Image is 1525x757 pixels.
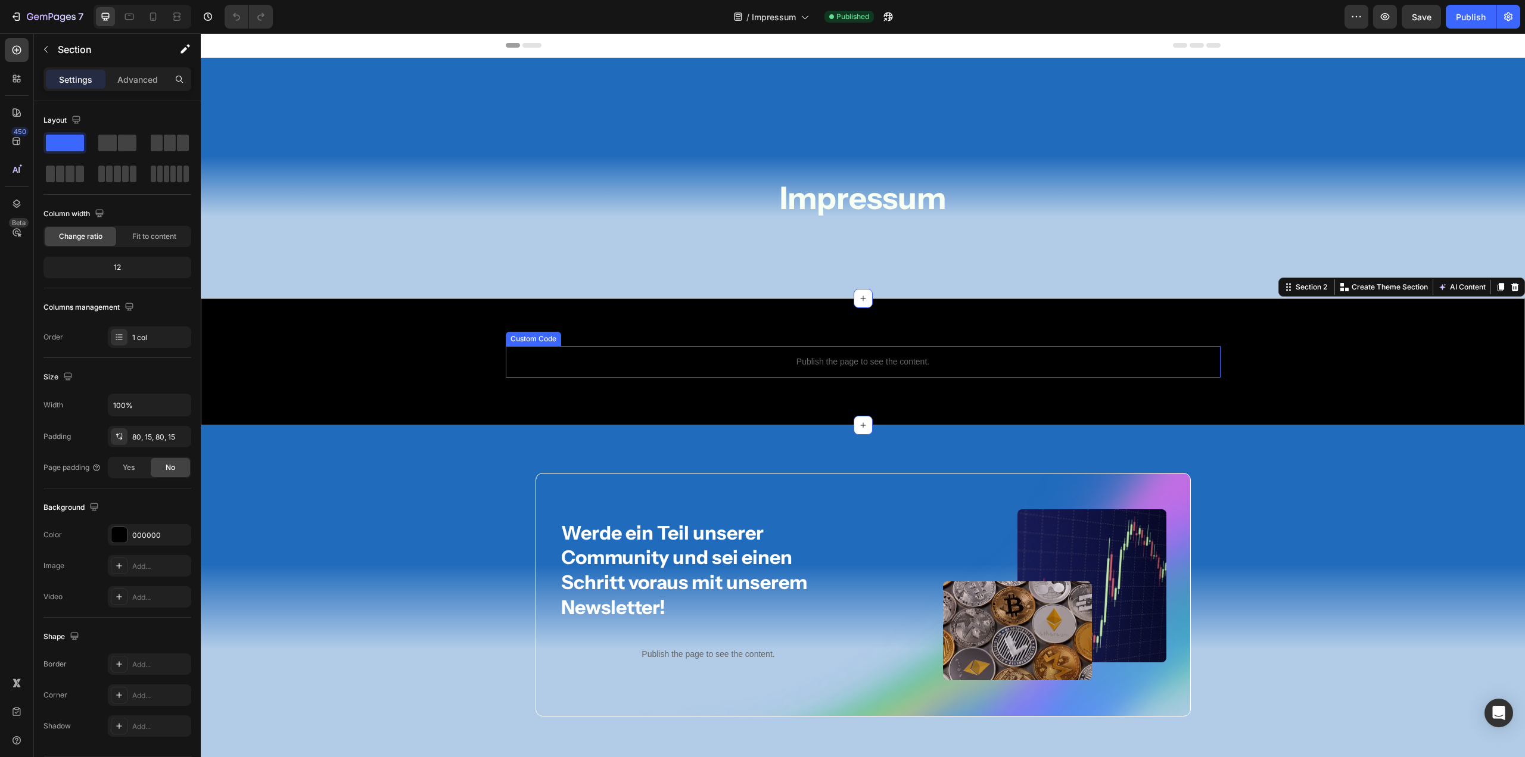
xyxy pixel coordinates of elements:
div: Order [43,332,63,342]
div: Add... [132,721,188,732]
p: Publish the page to see the content. [305,322,1020,335]
div: Image [43,560,64,571]
p: Section [58,42,155,57]
input: Auto [108,394,191,416]
div: 12 [46,259,189,276]
div: Layout [43,113,83,129]
p: 7 [78,10,83,24]
div: Border [43,659,67,669]
button: AI Content [1235,247,1287,261]
strong: Werde ein Teil unserer Community und sei einen Schritt voraus mit unserem Newsletter! [360,488,606,585]
span: No [166,462,175,473]
div: Video [43,591,63,602]
div: 000000 [132,530,188,541]
div: Color [43,529,62,540]
p: Create Theme Section [1151,248,1227,259]
img: gempages_575672810488201802-d1f1dba5-d50b-4b4c-afdb-753d8206e269.jpg [742,548,891,647]
button: Publish [1446,5,1496,29]
div: Undo/Redo [225,5,273,29]
div: Corner [43,690,67,700]
strong: Impressum [579,146,745,183]
button: Save [1402,5,1441,29]
div: Open Intercom Messenger [1484,699,1513,727]
div: Column width [43,206,107,222]
div: Size [43,369,75,385]
div: Add... [132,561,188,572]
div: 80, 15, 80, 15 [132,432,188,443]
div: 1 col [132,332,188,343]
div: Columns management [43,300,136,316]
div: Shape [43,629,82,645]
div: Section 2 [1093,248,1129,259]
div: Publish [1456,11,1486,23]
span: Published [836,11,869,22]
p: Publish the page to see the content. [359,615,656,627]
div: Shadow [43,721,71,731]
div: Beta [9,218,29,228]
div: Padding [43,431,71,442]
span: Change ratio [59,231,102,242]
div: Width [43,400,63,410]
span: Fit to content [132,231,176,242]
div: Add... [132,592,188,603]
div: Background [43,500,101,516]
p: Settings [59,73,92,86]
img: gempages_575672810488201802-4f0ecba5-c37e-4a09-b924-d6679a6b2555.jpg [817,476,966,629]
button: 7 [5,5,89,29]
iframe: Design area [201,33,1525,757]
p: Advanced [117,73,158,86]
span: Save [1412,12,1431,22]
div: Add... [132,659,188,670]
div: Custom Code [307,300,358,311]
div: Page padding [43,462,101,473]
span: Impressum [752,11,796,23]
div: 450 [11,127,29,136]
span: / [746,11,749,23]
div: Add... [132,690,188,701]
span: Yes [123,462,135,473]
